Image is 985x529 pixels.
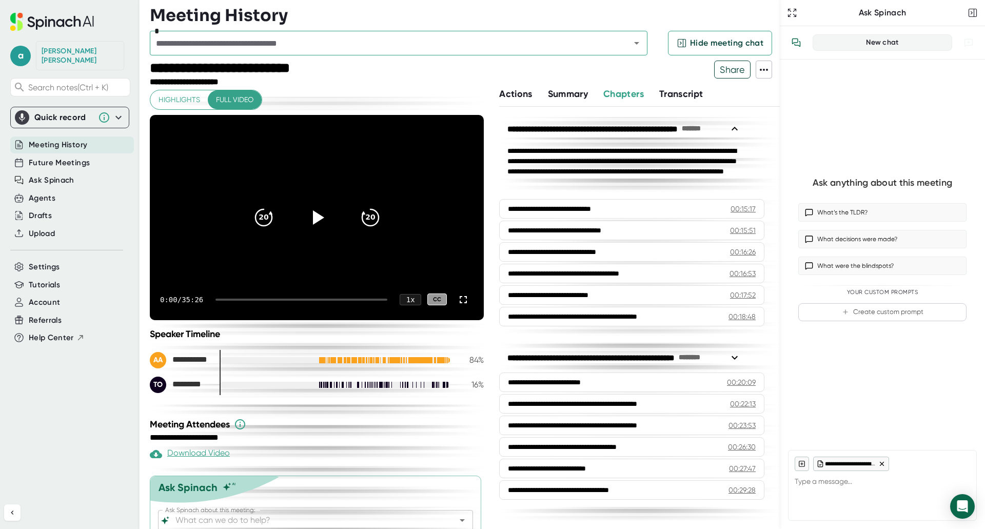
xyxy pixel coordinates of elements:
span: Highlights [159,93,200,106]
div: New chat [819,38,945,47]
div: 84 % [458,355,484,365]
div: Tim Olson [42,47,119,65]
div: Ask anything about this meeting [813,177,952,189]
button: Help Center [29,332,85,344]
div: Quick record [15,107,125,128]
span: a [10,46,31,66]
button: Close conversation sidebar [966,6,980,20]
div: 00:29:28 [728,485,756,495]
button: Account [29,297,60,308]
button: Transcript [659,87,703,101]
div: 00:18:48 [728,311,756,322]
button: Hide meeting chat [668,31,772,55]
button: What decisions were made? [798,230,967,248]
button: Collapse sidebar [4,504,21,521]
span: Search notes (Ctrl + K) [28,83,127,92]
button: Open [629,36,644,50]
button: Open [455,513,469,527]
div: Meeting Attendees [150,418,486,430]
button: What were the blindspots? [798,257,967,275]
button: Create custom prompt [798,303,967,321]
button: Actions [499,87,532,101]
button: Ask Spinach [29,174,74,186]
span: Summary [548,88,588,100]
button: Expand to Ask Spinach page [785,6,799,20]
div: 00:26:30 [728,442,756,452]
div: TO [150,377,166,393]
input: What can we do to help? [173,513,440,527]
div: Download Video [150,448,230,460]
button: View conversation history [786,32,806,53]
div: 0:00 / 35:26 [160,296,203,304]
button: Share [714,61,751,79]
div: 00:23:53 [728,420,756,430]
button: Full video [208,90,262,109]
span: Transcript [659,88,703,100]
button: Highlights [150,90,208,109]
div: Speaker Timeline [150,328,484,340]
div: 00:17:52 [730,290,756,300]
h3: Meeting History [150,6,288,25]
button: Referrals [29,315,62,326]
button: What’s the TLDR? [798,203,967,222]
div: 00:27:47 [729,463,756,474]
div: 00:22:13 [730,399,756,409]
div: Ask Spinach [159,481,218,494]
button: Upload [29,228,55,240]
button: Meeting History [29,139,87,151]
div: Amber Allen [150,352,211,368]
span: Share [715,61,750,79]
div: AA [150,352,166,368]
button: Drafts [29,210,52,222]
button: Tutorials [29,279,60,291]
div: 1 x [400,294,421,305]
div: 00:20:09 [727,377,756,387]
div: 00:15:51 [730,225,756,236]
span: Hide meeting chat [690,37,763,49]
span: Full video [216,93,253,106]
div: Your Custom Prompts [798,289,967,296]
span: Help Center [29,332,74,344]
div: Open Intercom Messenger [950,494,975,519]
button: Future Meetings [29,157,90,169]
div: 00:16:26 [730,247,756,257]
button: Settings [29,261,60,273]
button: Agents [29,192,55,204]
div: Quick record [34,112,93,123]
div: CC [427,293,447,305]
div: 00:15:17 [731,204,756,214]
button: Chapters [603,87,644,101]
button: Summary [548,87,588,101]
div: Ask Spinach [799,8,966,18]
div: 16 % [458,380,484,389]
div: Tim Olson [150,377,211,393]
span: Chapters [603,88,644,100]
span: Actions [499,88,532,100]
div: 00:16:53 [730,268,756,279]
